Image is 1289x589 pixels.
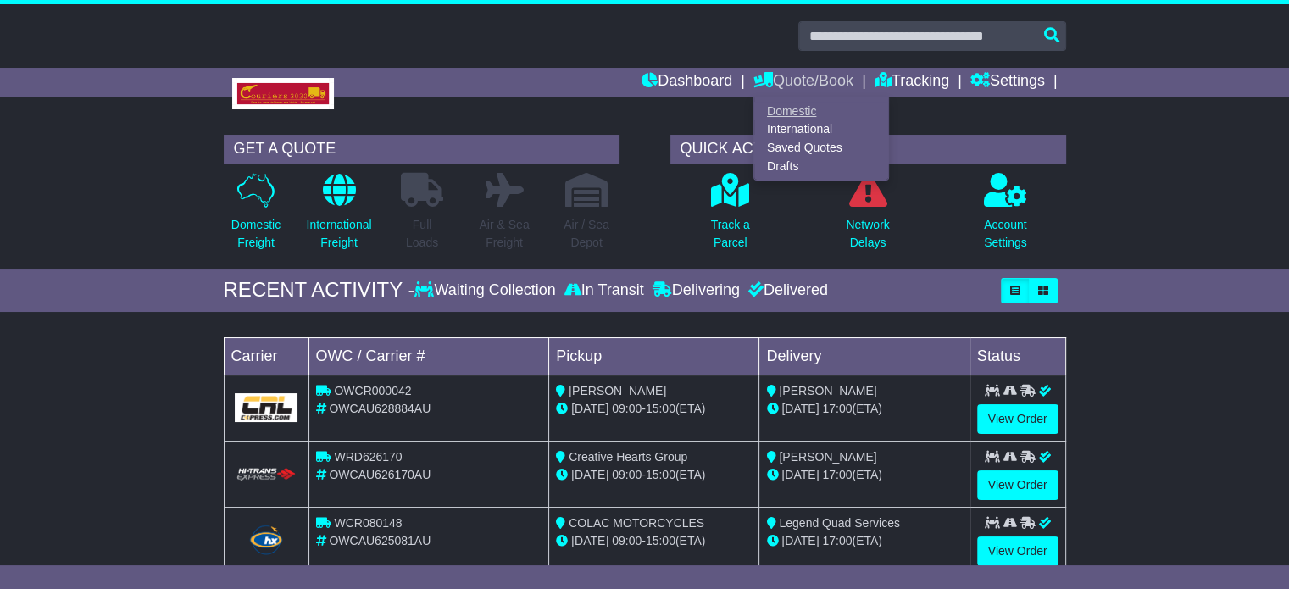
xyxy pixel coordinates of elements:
span: [DATE] [781,402,819,415]
a: DomesticFreight [231,172,281,261]
div: - (ETA) [556,532,752,550]
span: COLAC MOTORCYCLES [569,516,704,530]
p: Account Settings [984,216,1027,252]
a: International [754,120,888,139]
td: Status [970,337,1065,375]
span: OWCAU628884AU [329,402,431,415]
span: 15:00 [646,402,675,415]
div: Waiting Collection [414,281,559,300]
span: [DATE] [781,468,819,481]
img: GetCarrierServiceLogo [235,393,298,422]
span: OWCAU625081AU [329,534,431,547]
div: (ETA) [766,400,962,418]
div: GET A QUOTE [224,135,619,164]
div: RECENT ACTIVITY - [224,278,415,303]
div: - (ETA) [556,466,752,484]
span: 15:00 [646,468,675,481]
td: Delivery [759,337,970,375]
div: Quote/Book [753,97,889,181]
span: [DATE] [571,402,608,415]
a: View Order [977,470,1058,500]
span: [PERSON_NAME] [569,384,666,397]
a: InternationalFreight [305,172,372,261]
span: 09:00 [612,468,642,481]
span: Legend Quad Services [779,516,899,530]
p: Air & Sea Freight [479,216,529,252]
span: 17:00 [822,534,852,547]
span: 15:00 [646,534,675,547]
p: Full Loads [401,216,443,252]
p: International Freight [306,216,371,252]
a: AccountSettings [983,172,1028,261]
span: 09:00 [612,534,642,547]
span: OWCAU626170AU [329,468,431,481]
div: QUICK ACTIONS [670,135,1066,164]
div: Delivering [648,281,744,300]
a: NetworkDelays [845,172,890,261]
a: Domestic [754,102,888,120]
p: Air / Sea Depot [564,216,609,252]
span: 17:00 [822,402,852,415]
a: Saved Quotes [754,139,888,158]
td: Pickup [549,337,759,375]
img: Hunter_Express.png [247,523,285,557]
div: - (ETA) [556,400,752,418]
span: 09:00 [612,402,642,415]
td: Carrier [224,337,308,375]
span: WRD626170 [334,450,402,464]
p: Domestic Freight [231,216,281,252]
span: OWCR000042 [334,384,411,397]
a: Track aParcel [710,172,751,261]
img: HiTrans.png [235,467,298,483]
td: OWC / Carrier # [308,337,549,375]
a: Drafts [754,157,888,175]
span: 17:00 [822,468,852,481]
a: Quote/Book [753,68,853,97]
p: Network Delays [846,216,889,252]
span: [PERSON_NAME] [779,450,876,464]
a: Dashboard [642,68,732,97]
p: Track a Parcel [711,216,750,252]
a: Settings [970,68,1045,97]
div: Delivered [744,281,828,300]
div: (ETA) [766,466,962,484]
span: [DATE] [571,468,608,481]
span: Creative Hearts Group [569,450,687,464]
span: [DATE] [781,534,819,547]
a: View Order [977,536,1058,566]
div: In Transit [560,281,648,300]
span: [DATE] [571,534,608,547]
a: View Order [977,404,1058,434]
span: WCR080148 [334,516,402,530]
a: Tracking [875,68,949,97]
div: (ETA) [766,532,962,550]
span: [PERSON_NAME] [779,384,876,397]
